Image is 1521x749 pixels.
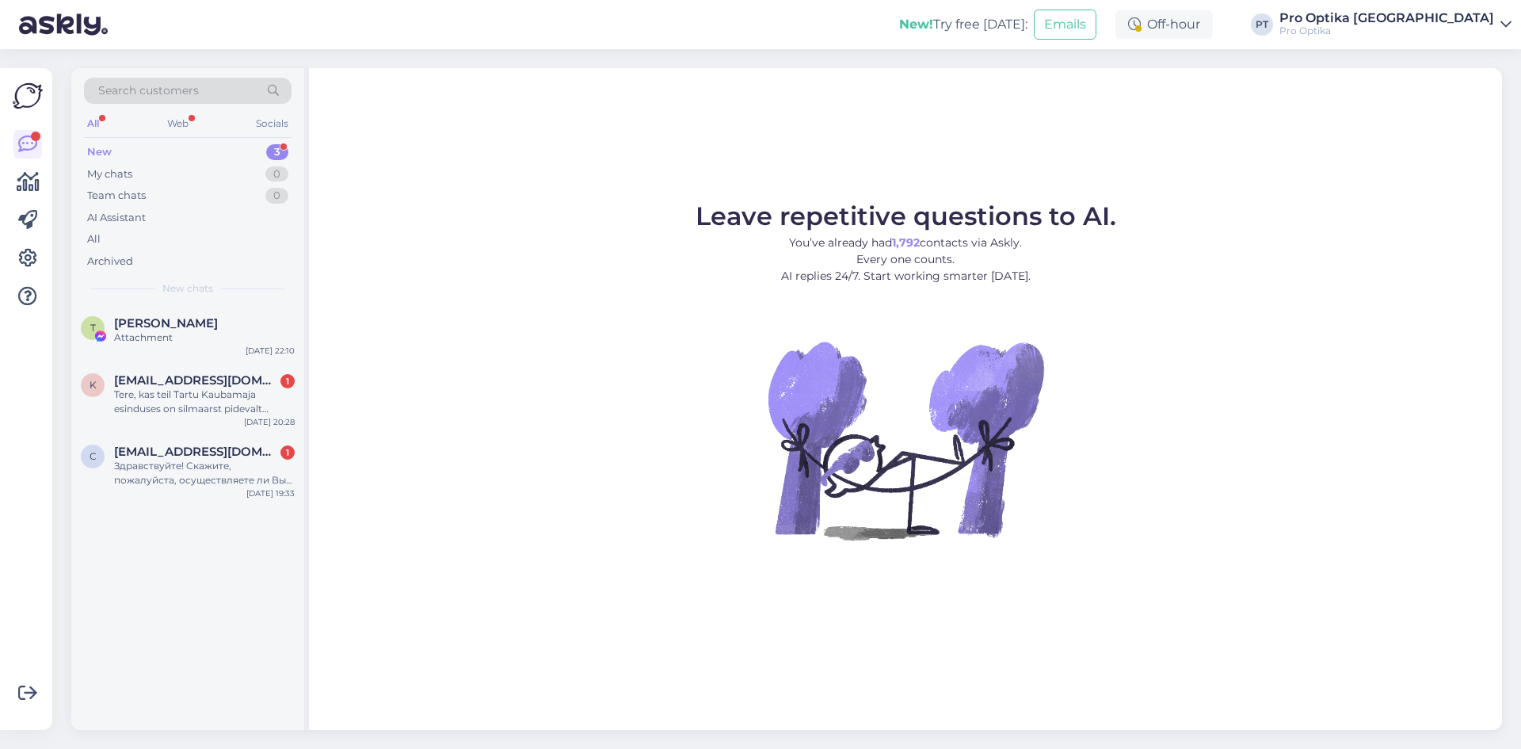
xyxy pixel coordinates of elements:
[266,144,288,160] div: 3
[899,15,1027,34] div: Try free [DATE]:
[114,388,295,416] div: Tere, kas teil Tartu Kaubamaja esinduses on silmaarst pidevalt olemas ?
[280,445,295,460] div: 1
[87,144,112,160] div: New
[1279,12,1494,25] div: Pro Optika [GEOGRAPHIC_DATA]
[87,166,132,182] div: My chats
[90,322,96,334] span: T
[164,113,192,134] div: Web
[87,210,146,226] div: AI Assistant
[265,188,288,204] div: 0
[90,379,97,391] span: k
[280,374,295,388] div: 1
[87,188,146,204] div: Team chats
[162,281,213,296] span: New chats
[13,81,43,111] img: Askly Logo
[84,113,102,134] div: All
[253,113,292,134] div: Socials
[1279,25,1494,37] div: Pro Optika
[696,201,1116,231] span: Leave repetitive questions to AI.
[899,17,933,32] b: New!
[114,373,279,388] span: kandramarek04@gmail.com
[1115,10,1213,39] div: Off-hour
[696,235,1116,285] p: You’ve already had contacts via Askly. Every one counts. AI replies 24/7. Start working smarter [...
[1279,12,1511,37] a: Pro Optika [GEOGRAPHIC_DATA]Pro Optika
[114,316,218,331] span: Taimi Susi
[87,254,133,269] div: Archived
[114,331,295,345] div: Attachment
[87,231,101,247] div: All
[763,297,1048,583] img: No Chat active
[265,166,288,182] div: 0
[90,450,97,462] span: c
[246,345,295,357] div: [DATE] 22:10
[1251,13,1273,36] div: PT
[114,459,295,487] div: Здравствуйте! Скажите, пожалуйста, осуществляете ли Вы ремонт солнцезащитных очков (необходимо ск...
[114,445,279,459] span: catrinagerasimova@gmail.com
[98,82,199,99] span: Search customers
[246,487,295,499] div: [DATE] 19:33
[1034,10,1096,40] button: Emails
[892,235,920,250] b: 1,792
[244,416,295,428] div: [DATE] 20:28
